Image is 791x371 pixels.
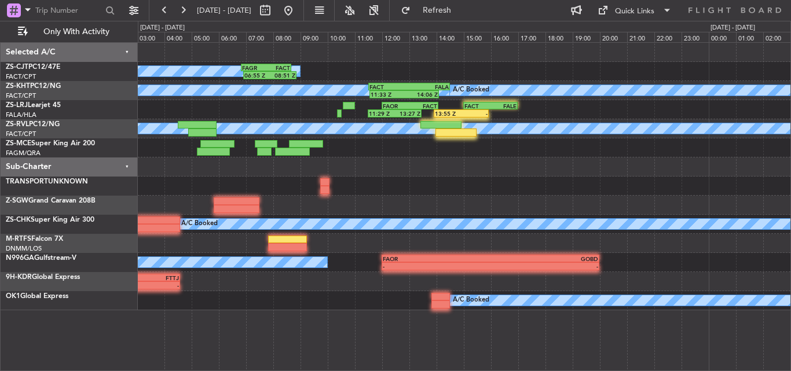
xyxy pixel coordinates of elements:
div: 04:00 [164,32,192,42]
div: 13:27 Z [394,110,420,117]
div: - [461,110,487,117]
div: 18:00 [545,32,573,42]
div: 21:00 [627,32,654,42]
a: OK1Global Express [6,293,68,300]
a: FACT/CPT [6,91,36,100]
div: 14:00 [437,32,464,42]
a: ZS-CHKSuper King Air 300 [6,216,94,223]
div: FAOR [383,255,490,262]
div: FTTJ [108,274,180,281]
span: ZS-KHT [6,83,30,90]
a: ZS-RVLPC12/NG [6,121,60,128]
div: 14:06 Z [404,91,438,98]
div: 11:00 [355,32,382,42]
div: FACT [410,102,437,109]
a: FACT/CPT [6,130,36,138]
div: FAOR [383,102,410,109]
div: 06:55 Z [244,72,270,79]
div: 15:00 [464,32,491,42]
div: 17:00 [518,32,545,42]
a: ZS-CJTPC12/47E [6,64,60,71]
span: ZS-RVL [6,121,29,128]
div: 03:00 [137,32,164,42]
div: 06:00 [219,32,246,42]
a: ZS-LRJLearjet 45 [6,102,61,109]
div: 00:00 [709,32,736,42]
div: 16:00 [491,32,518,42]
div: FACT [464,102,490,109]
div: 11:33 Z [371,91,404,98]
span: OK1 [6,293,20,300]
div: 11:29 Z [369,110,394,117]
div: 22:00 [654,32,682,42]
div: FALA [409,83,449,90]
div: 07:00 [246,32,273,42]
span: Refresh [413,6,462,14]
span: [DATE] - [DATE] [197,5,251,16]
div: 02:00 [763,32,790,42]
div: FAGR [242,64,266,71]
div: FALE [490,102,517,109]
div: 23:00 [682,32,709,42]
span: M-RTFS [6,236,31,243]
a: FACT/CPT [6,72,36,81]
span: ZS-CJT [6,64,28,71]
span: ZS-CHK [6,216,31,223]
div: 13:00 [409,32,437,42]
div: - [490,263,598,270]
div: - [383,263,490,270]
div: A/C Booked [453,82,489,99]
div: 05:00 [192,32,219,42]
span: TRANSPORT [6,178,48,185]
a: TRANSPORTUNKNOWN [6,178,88,185]
span: Only With Activity [30,28,122,36]
a: FALA/HLA [6,111,36,119]
div: 10:00 [328,32,355,42]
div: - [108,282,180,289]
a: ZS-MCESuper King Air 200 [6,140,95,147]
a: ZS-KHTPC12/NG [6,83,61,90]
span: 9H-KDR [6,274,32,281]
input: Trip Number [35,2,102,19]
span: ZS-LRJ [6,102,28,109]
span: N996GA [6,255,34,262]
div: 09:00 [301,32,328,42]
div: Quick Links [615,6,654,17]
div: 19:00 [573,32,600,42]
a: N996GAGulfstream-V [6,255,76,262]
div: A/C Booked [453,292,489,309]
a: Z-SGWGrand Caravan 208B [6,197,96,204]
button: Quick Links [592,1,678,20]
div: 08:51 Z [270,72,295,79]
a: M-RTFSFalcon 7X [6,236,63,243]
span: Z-SGW [6,197,28,204]
button: Refresh [395,1,465,20]
div: FACT [266,64,290,71]
a: FAGM/QRA [6,149,41,157]
div: 01:00 [736,32,763,42]
a: 9H-KDRGlobal Express [6,274,80,281]
div: 13:55 Z [435,110,461,117]
span: ZS-MCE [6,140,31,147]
div: A/C Booked [181,215,218,233]
div: GOBD [490,255,598,262]
button: Only With Activity [13,23,126,41]
a: DNMM/LOS [6,244,42,253]
div: 20:00 [600,32,627,42]
div: [DATE] - [DATE] [140,23,185,33]
div: FACT [369,83,409,90]
div: [DATE] - [DATE] [711,23,755,33]
div: 08:00 [273,32,301,42]
div: 12:00 [382,32,409,42]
